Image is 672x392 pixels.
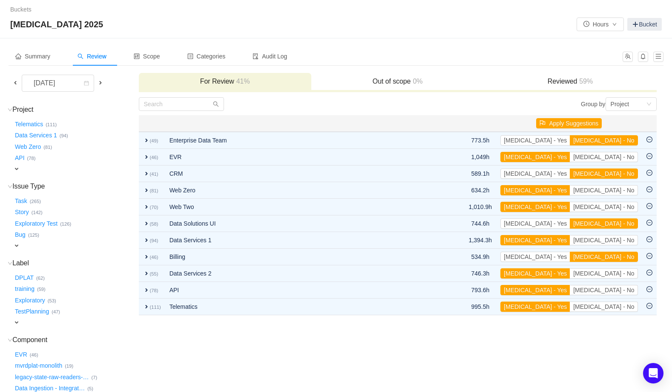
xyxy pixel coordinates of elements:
button: Story [13,206,32,219]
button: [MEDICAL_DATA] - No [570,252,638,262]
i: icon: minus-circle [646,153,652,159]
button: Exploratory [13,293,48,307]
td: Data Services 2 [165,265,431,282]
button: icon: flagApply Suggestions [536,118,602,128]
button: [MEDICAL_DATA] - No [570,168,638,179]
small: (47) [52,309,60,314]
div: Group by [398,97,657,111]
td: 589.1h [465,166,497,182]
td: 634.2h [465,182,497,199]
i: icon: minus-circle [646,136,652,142]
small: (126) [60,221,71,226]
small: (111) [46,122,57,127]
a: Bucket [627,18,662,31]
td: Web Two [165,199,431,215]
a: Buckets [10,6,32,13]
span: 0% [411,78,422,85]
td: Enterprise Data Team [165,132,431,149]
i: icon: minus-circle [646,286,652,292]
button: [MEDICAL_DATA] - No [570,152,638,162]
small: (46) [30,352,38,357]
div: [DATE] [27,75,63,91]
td: 995.5h [465,299,497,315]
button: mvrdplat-monolith [13,359,65,373]
td: Billing [165,249,431,265]
i: icon: calendar [84,81,89,87]
i: icon: profile [187,53,193,59]
button: EVR [13,348,30,361]
span: expand [143,154,150,160]
i: icon: search [213,101,219,107]
i: icon: down [8,338,12,343]
h3: Label [13,259,138,267]
button: icon: team [623,52,633,62]
i: icon: down [8,184,12,189]
span: expand [143,253,150,260]
td: API [165,282,431,299]
span: 41% [234,78,250,85]
button: Telematics [13,117,46,131]
span: 59% [577,78,593,85]
i: icon: home [15,53,21,59]
span: expand [13,166,20,172]
span: expand [143,220,150,227]
i: icon: control [134,53,140,59]
small: (81) [43,145,52,150]
span: expand [143,137,150,144]
span: expand [143,287,150,293]
span: expand [143,203,150,210]
button: [MEDICAL_DATA] - Yes [500,302,570,312]
td: Data Solutions UI [165,215,431,232]
small: (5) [87,386,93,391]
button: [MEDICAL_DATA] - Yes [500,252,570,262]
td: EVR [165,149,431,166]
button: [MEDICAL_DATA] - No [570,302,638,312]
small: (49) [150,138,158,143]
button: Web Zero [13,140,43,154]
small: (265) [30,199,41,204]
button: Bug [13,228,28,242]
td: 744.6h [465,215,497,232]
td: 1,394.3h [465,232,497,249]
button: legacy-state-raw-readers-… [13,370,92,384]
i: icon: minus-circle [646,253,652,259]
span: expand [143,303,150,310]
small: (55) [150,271,158,276]
small: (7) [92,375,98,380]
h3: Out of scope [316,77,480,86]
h3: Project [13,105,138,114]
button: [MEDICAL_DATA] - Yes [500,235,570,245]
button: icon: menu [653,52,663,62]
i: icon: audit [253,53,258,59]
button: [MEDICAL_DATA] - No [570,218,638,229]
button: icon: clock-circleHoursicon: down [577,17,624,31]
button: Exploratory Test [13,217,60,230]
i: icon: minus-circle [646,203,652,209]
small: (58) [150,221,158,226]
i: icon: minus-circle [646,270,652,276]
small: (111) [150,305,161,310]
button: TestPlanning [13,305,52,319]
td: CRM [165,166,431,182]
small: (19) [65,363,73,369]
button: Data Services 1 [13,129,60,142]
i: icon: minus-circle [646,186,652,192]
h3: Reviewed [488,77,652,86]
button: [MEDICAL_DATA] - Yes [500,268,570,279]
small: (46) [150,255,158,260]
small: (125) [28,232,39,238]
i: icon: minus-circle [646,220,652,226]
span: Summary [15,53,50,60]
td: Data Services 1 [165,232,431,249]
td: 773.5h [465,132,497,149]
small: (81) [150,188,158,193]
td: Web Zero [165,182,431,199]
small: (94) [60,133,68,138]
button: icon: bell [638,52,648,62]
button: [MEDICAL_DATA] - No [570,285,638,295]
button: [MEDICAL_DATA] - No [570,235,638,245]
span: expand [143,187,150,194]
h3: For Review [143,77,307,86]
td: 1,010.9h [465,199,497,215]
small: (78) [27,156,36,161]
